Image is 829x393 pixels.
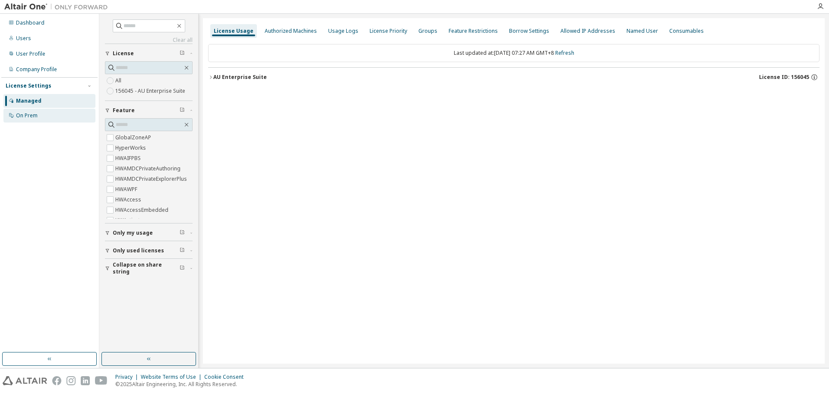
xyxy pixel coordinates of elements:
[115,195,143,205] label: HWAccess
[204,374,249,380] div: Cookie Consent
[113,247,164,254] span: Only used licenses
[105,223,193,242] button: Only my usage
[115,184,139,195] label: HWAWPF
[115,380,249,388] p: © 2025 Altair Engineering, Inc. All Rights Reserved.
[113,50,134,57] span: License
[208,68,820,87] button: AU Enterprise SuiteLicense ID: 156045
[115,205,170,215] label: HWAccessEmbedded
[115,215,145,226] label: HWActivate
[509,28,549,35] div: Borrow Settings
[115,86,187,96] label: 156045 - AU Enterprise Suite
[16,97,41,104] div: Managed
[105,241,193,260] button: Only used licenses
[66,376,76,385] img: instagram.svg
[6,82,51,89] div: License Settings
[418,28,437,35] div: Groups
[52,376,61,385] img: facebook.svg
[16,19,44,26] div: Dashboard
[113,230,153,236] span: Only my usage
[449,28,498,35] div: Feature Restrictions
[180,50,185,57] span: Clear filter
[115,374,141,380] div: Privacy
[16,50,45,57] div: User Profile
[105,259,193,278] button: Collapse on share string
[669,28,704,35] div: Consumables
[115,143,148,153] label: HyperWorks
[113,107,135,114] span: Feature
[115,132,153,143] label: GlobalZoneAP
[115,153,142,163] label: HWAIFPBS
[328,28,358,35] div: Usage Logs
[180,230,185,236] span: Clear filter
[626,28,658,35] div: Named User
[4,3,112,11] img: Altair One
[180,247,185,254] span: Clear filter
[105,44,193,63] button: License
[115,174,189,184] label: HWAMDCPrivateExplorerPlus
[180,107,185,114] span: Clear filter
[265,28,317,35] div: Authorized Machines
[16,35,31,42] div: Users
[141,374,204,380] div: Website Terms of Use
[16,66,57,73] div: Company Profile
[105,37,193,44] a: Clear all
[213,74,267,81] div: AU Enterprise Suite
[370,28,407,35] div: License Priority
[115,163,182,174] label: HWAMDCPrivateAuthoring
[95,376,108,385] img: youtube.svg
[115,75,123,86] label: All
[180,265,185,272] span: Clear filter
[113,261,180,275] span: Collapse on share string
[759,74,809,81] span: License ID: 156045
[3,376,47,385] img: altair_logo.svg
[81,376,90,385] img: linkedin.svg
[16,112,38,119] div: On Prem
[214,28,253,35] div: License Usage
[555,49,574,57] a: Refresh
[560,28,615,35] div: Allowed IP Addresses
[208,44,820,62] div: Last updated at: [DATE] 07:27 AM GMT+8
[105,101,193,120] button: Feature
